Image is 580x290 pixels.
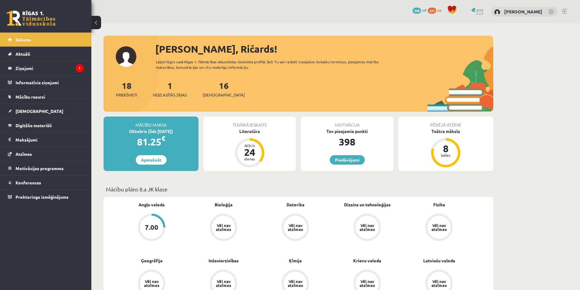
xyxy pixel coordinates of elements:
[428,8,436,14] span: 225
[287,223,304,231] div: Vēl nav atzīmes
[16,51,30,57] span: Aktuāli
[104,128,199,135] div: Oktobris (līdz [DATE])
[330,155,365,165] a: Piedāvājumi
[104,117,199,128] div: Mācību maksa
[203,92,245,98] span: [DEMOGRAPHIC_DATA]
[398,128,493,168] a: Teātra māksla 8 balles
[155,42,493,56] div: [PERSON_NAME], Ričards!
[287,279,304,287] div: Vēl nav atzīmes
[301,128,393,135] div: Tev pieejamie punkti
[259,214,331,242] a: Vēl nav atzīmes
[143,279,160,287] div: Vēl nav atzīmes
[8,33,84,47] a: Sākums
[431,223,448,231] div: Vēl nav atzīmes
[8,161,84,175] a: Motivācijas programma
[8,176,84,190] a: Konferences
[413,8,421,14] span: 398
[16,151,32,157] span: Atzīmes
[141,257,163,264] a: Ģeogrāfija
[16,75,84,89] legend: Informatīvie ziņojumi
[8,75,84,89] a: Informatīvie ziņojumi
[494,9,500,15] img: Ričards Ozols
[209,257,239,264] a: Inženierzinības
[433,201,445,208] a: Fizika
[161,134,165,143] span: €
[8,61,84,75] a: Ziņojumi1
[16,61,84,75] legend: Ziņojumi
[16,166,64,171] span: Motivācijas programma
[188,214,259,242] a: Vēl nav atzīmes
[16,123,52,128] span: Digitālie materiāli
[16,180,41,185] span: Konferences
[289,257,302,264] a: Ķīmija
[8,190,84,204] a: Proktoringa izmēģinājums
[16,194,69,200] span: Proktoringa izmēģinājums
[104,135,199,149] div: 81.25
[437,144,455,153] div: 8
[76,64,84,72] i: 1
[353,257,381,264] a: Krievu valoda
[16,37,31,42] span: Sākums
[16,133,84,147] legend: Maksājumi
[423,257,455,264] a: Latviešu valoda
[8,47,84,61] a: Aktuāli
[156,59,390,70] div: Laipni lūgts savā Rīgas 1. Tālmācības vidusskolas skolnieka profilā. Šeit Tu vari redzēt tuvojošo...
[203,128,296,135] div: Literatūra
[7,11,55,26] a: Rīgas 1. Tālmācības vidusskola
[331,214,403,242] a: Vēl nav atzīmes
[106,185,491,193] p: Mācību plāns 8.a JK klase
[8,118,84,132] a: Digitālie materiāli
[437,8,441,12] span: xp
[398,117,493,128] div: Pēdējā atzīme
[8,133,84,147] a: Maksājumi
[241,157,259,161] div: dienas
[203,80,245,98] a: 16[DEMOGRAPHIC_DATA]
[153,92,187,98] span: Neizlasītās ziņas
[8,90,84,104] a: Mācību resursi
[301,117,393,128] div: Motivācija
[431,279,448,287] div: Vēl nav atzīmes
[344,201,391,208] a: Dizains un tehnoloģijas
[504,9,542,15] a: [PERSON_NAME]
[286,201,304,208] a: Datorika
[215,279,232,287] div: Vēl nav atzīmes
[241,147,259,157] div: 24
[8,147,84,161] a: Atzīmes
[16,108,63,114] span: [DEMOGRAPHIC_DATA]
[8,104,84,118] a: [DEMOGRAPHIC_DATA]
[116,214,188,242] a: 7.00
[428,8,444,12] a: 225 xp
[153,80,187,98] a: 1Neizlasītās ziņas
[203,128,296,168] a: Literatūra Atlicis 24 dienas
[422,8,427,12] span: mP
[241,144,259,147] div: Atlicis
[215,223,232,231] div: Vēl nav atzīmes
[16,94,45,100] span: Mācību resursi
[403,214,475,242] a: Vēl nav atzīmes
[116,92,137,98] span: Priekšmeti
[359,223,376,231] div: Vēl nav atzīmes
[203,117,296,128] div: Tuvākā ieskaite
[145,224,158,231] div: 7.00
[359,279,376,287] div: Vēl nav atzīmes
[116,80,137,98] a: 18Priekšmeti
[139,201,165,208] a: Angļu valoda
[136,155,167,165] a: Apmaksāt
[413,8,427,12] a: 398 mP
[301,135,393,149] div: 398
[437,153,455,157] div: balles
[398,128,493,135] div: Teātra māksla
[215,201,233,208] a: Bioloģija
